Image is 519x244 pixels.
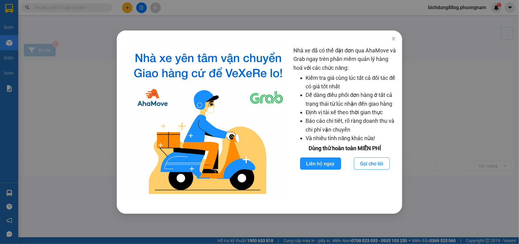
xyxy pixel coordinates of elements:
li: Báo cáo chi tiết, rõ ràng doanh thu và chi phí vận chuyển [306,117,396,134]
li: Và nhiều tính năng khác nữa! [306,134,396,143]
button: Gọi cho tôi [354,157,390,170]
li: Kiểm tra giá cùng lúc tất cả đối tác để có giá tốt nhất [306,74,396,91]
img: logo [128,46,289,199]
span: Liên hệ ngay [306,160,335,168]
span: Gọi cho tôi [360,160,383,168]
button: Liên hệ ngay [300,157,341,170]
div: Nhà xe đã có thể đặt đơn qua AhaMove và Grab ngay trên phần mềm quản lý hàng hoá với các chức năng: [294,46,396,199]
span: close [391,36,396,41]
div: Dùng thử hoàn toàn MIỄN PHÍ [294,144,396,153]
button: Close [385,30,402,48]
li: Dễ dàng điều phối đơn hàng ở tất cả trạng thái từ lúc nhận đến giao hàng [306,91,396,108]
li: Định vị tài xế theo thời gian thực [306,108,396,117]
